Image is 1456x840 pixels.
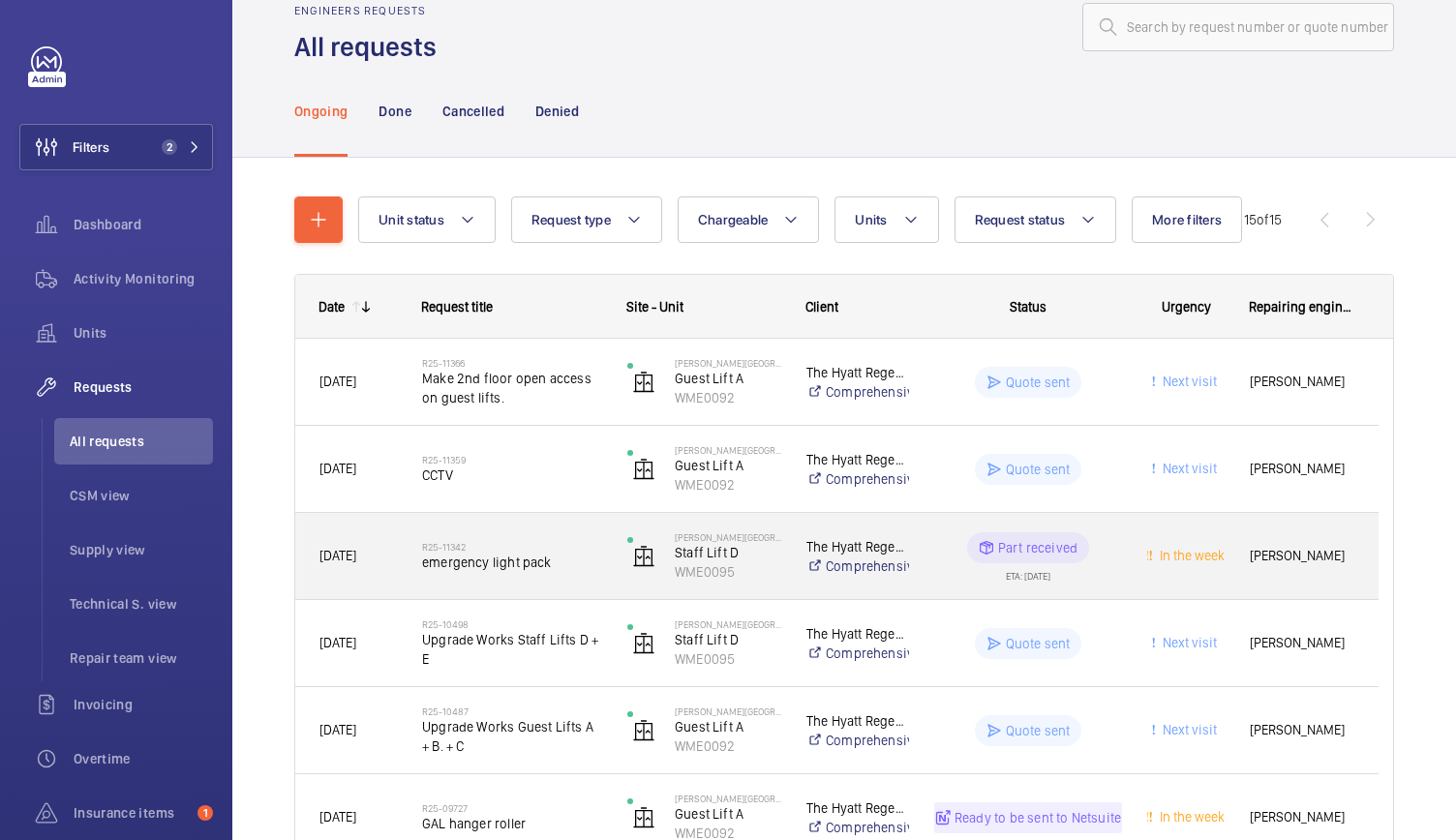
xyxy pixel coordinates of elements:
p: Staff Lift D [675,543,781,562]
span: Next visit [1159,461,1217,476]
h2: R25-10487 [422,705,602,717]
span: CCTV [422,465,602,485]
button: Filters2 [19,124,213,170]
p: Quote sent [1006,460,1071,479]
span: Request type [531,212,611,227]
p: Quote sent [1006,721,1071,740]
span: Upgrade Works Guest Lifts A + B. + C [422,717,602,756]
p: Guest Lift A [675,804,781,824]
span: [DATE] [319,635,356,650]
p: The Hyatt Regency London - [GEOGRAPHIC_DATA][PERSON_NAME] [806,537,909,556]
p: [PERSON_NAME][GEOGRAPHIC_DATA] - [GEOGRAPHIC_DATA] [675,705,781,717]
span: More filters [1152,212,1222,227]
span: [DATE] [319,809,356,825]
span: 1 [197,805,213,821]
h2: R25-09727 [422,802,602,814]
p: Staff Lift D [675,630,781,649]
span: 2 [162,139,177,155]
p: WME0095 [675,649,781,669]
a: Comprehensive [806,644,909,663]
span: Technical S. view [70,594,213,614]
p: Quote sent [1006,634,1071,653]
img: elevator.svg [632,806,655,829]
span: Dashboard [74,215,213,234]
img: elevator.svg [632,545,655,568]
p: Ongoing [294,102,348,121]
span: [DATE] [319,548,356,563]
p: Guest Lift A [675,717,781,736]
span: Supply view [70,540,213,559]
div: ETA: [DATE] [1006,563,1050,581]
h2: R25-11366 [422,357,602,369]
span: Request title [421,299,493,315]
p: Cancelled [442,102,504,121]
span: Next visit [1159,374,1217,389]
span: Request status [975,212,1066,227]
span: [PERSON_NAME] [1250,545,1354,567]
p: Ready to be sent to Netsuite [955,808,1121,827]
span: Next visit [1159,722,1217,737]
span: [PERSON_NAME] [1250,632,1354,654]
span: All requests [70,432,213,451]
span: Client [805,299,838,315]
h2: R25-10498 [422,618,602,630]
img: elevator.svg [632,719,655,742]
button: Request status [955,196,1117,243]
img: elevator.svg [632,371,655,394]
span: Units [855,212,887,227]
a: Comprehensive [806,731,909,750]
span: [PERSON_NAME] [1250,806,1354,828]
button: Request type [511,196,662,243]
p: The Hyatt Regency London - [GEOGRAPHIC_DATA][PERSON_NAME] [806,363,909,382]
span: Unit status [379,212,444,227]
span: In the week [1156,809,1225,825]
span: [PERSON_NAME] [1250,371,1354,393]
span: 1 - 15 15 [1228,213,1282,226]
span: GAL hanger roller [422,814,602,833]
span: emergency light pack [422,553,602,572]
p: Quote sent [1006,373,1071,392]
span: Repair team view [70,648,213,668]
p: Denied [535,102,579,121]
p: The Hyatt Regency London - [GEOGRAPHIC_DATA][PERSON_NAME] [806,450,909,469]
p: Part received [998,538,1077,557]
span: Next visit [1159,635,1217,650]
button: Chargeable [678,196,820,243]
button: Unit status [358,196,496,243]
p: [PERSON_NAME][GEOGRAPHIC_DATA] - [GEOGRAPHIC_DATA] [675,618,781,630]
p: WME0092 [675,736,781,756]
p: [PERSON_NAME][GEOGRAPHIC_DATA] - [GEOGRAPHIC_DATA] [675,793,781,804]
input: Search by request number or quote number [1082,3,1394,51]
span: Make 2nd floor open access on guest lifts. [422,369,602,407]
p: Guest Lift A [675,369,781,388]
a: Comprehensive [806,818,909,837]
a: Comprehensive [806,469,909,489]
span: [DATE] [319,374,356,389]
div: Date [318,299,345,315]
p: [PERSON_NAME][GEOGRAPHIC_DATA] - [GEOGRAPHIC_DATA] [675,444,781,456]
span: Chargeable [698,212,769,227]
h2: Engineers requests [294,4,448,17]
span: Upgrade Works Staff Lifts D + E [422,630,602,669]
span: Overtime [74,749,213,768]
span: Urgency [1162,299,1211,315]
p: WME0092 [675,388,781,407]
p: The Hyatt Regency London - [GEOGRAPHIC_DATA][PERSON_NAME] [806,624,909,644]
span: Repairing engineer [1249,299,1355,315]
span: [DATE] [319,722,356,737]
span: [PERSON_NAME] [1250,458,1354,480]
span: Requests [74,377,213,397]
p: [PERSON_NAME][GEOGRAPHIC_DATA] - [GEOGRAPHIC_DATA] [675,531,781,543]
span: In the week [1156,548,1225,563]
a: Comprehensive [806,382,909,402]
h2: R25-11359 [422,454,602,465]
span: of [1257,212,1269,227]
p: Guest Lift A [675,456,781,475]
button: More filters [1132,196,1242,243]
a: Comprehensive [806,556,909,576]
p: WME0095 [675,562,781,582]
h1: All requests [294,29,448,65]
p: The Hyatt Regency London - [GEOGRAPHIC_DATA][PERSON_NAME] [806,711,909,731]
p: [PERSON_NAME][GEOGRAPHIC_DATA] - [GEOGRAPHIC_DATA] [675,357,781,369]
span: Invoicing [74,695,213,714]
